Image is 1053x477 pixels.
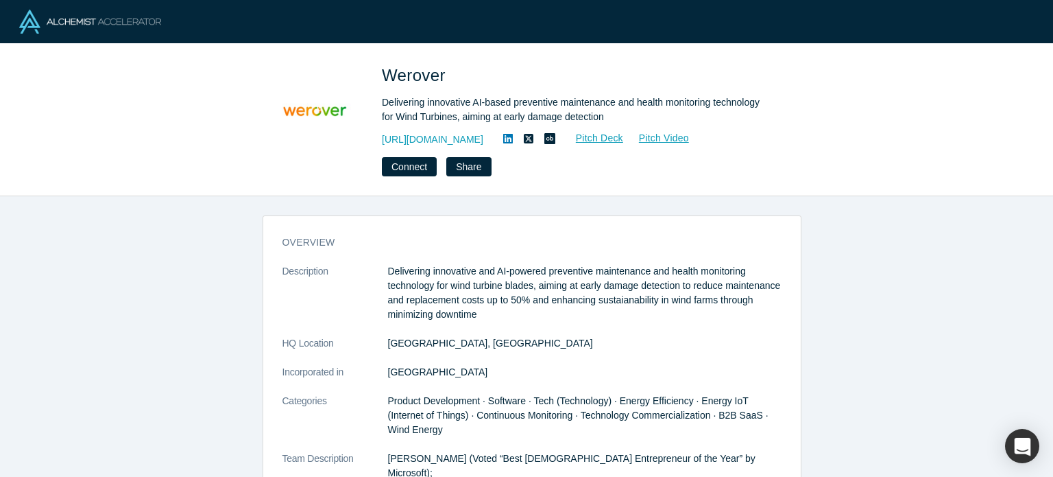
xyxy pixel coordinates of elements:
dd: [GEOGRAPHIC_DATA] [388,365,782,380]
dt: HQ Location [282,336,388,365]
div: Delivering innovative AI-based preventive maintenance and health monitoring technology for Wind T... [382,95,766,124]
dd: [GEOGRAPHIC_DATA], [GEOGRAPHIC_DATA] [388,336,782,351]
img: Alchemist Logo [19,10,161,34]
p: Delivering innovative and AI-powered preventive maintenance and health monitoring technology for ... [388,264,782,322]
a: Pitch Video [624,130,690,146]
button: Share [446,157,491,176]
a: Pitch Deck [561,130,624,146]
button: Connect [382,157,437,176]
dt: Description [282,264,388,336]
dt: Incorporated in [282,365,388,394]
img: Werover's Logo [267,63,363,159]
a: [URL][DOMAIN_NAME] [382,132,483,147]
h3: overview [282,235,762,250]
dt: Categories [282,394,388,452]
span: Werover [382,66,450,84]
span: Product Development · Software · Tech (Technology) · Energy Efficiency · Energy IoT (Internet of ... [388,395,768,435]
